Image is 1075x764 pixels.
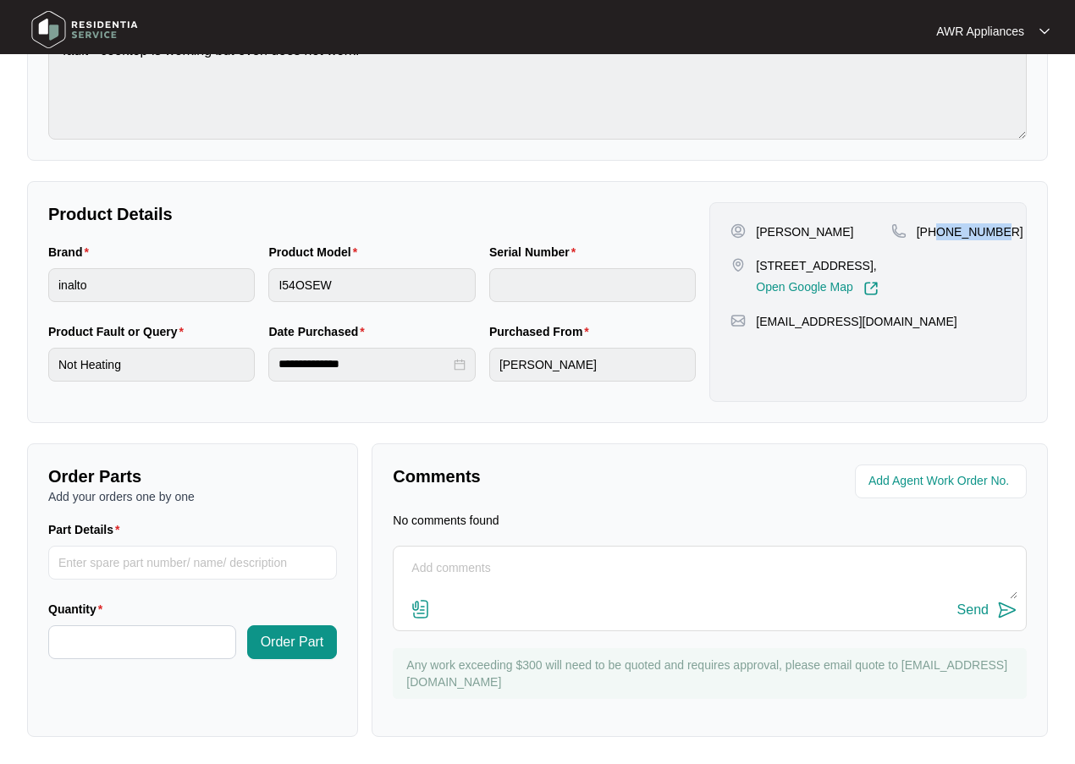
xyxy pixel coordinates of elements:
label: Date Purchased [268,323,371,340]
label: Product Fault or Query [48,323,190,340]
p: [PERSON_NAME] [756,223,853,240]
p: No comments found [393,512,499,529]
p: Comments [393,464,697,488]
p: Order Parts [48,464,337,488]
img: dropdown arrow [1039,27,1050,36]
p: [STREET_ADDRESS], [756,257,878,274]
p: Add your orders one by one [48,488,337,505]
input: Product Fault or Query [48,348,255,382]
input: Quantity [49,626,235,658]
label: Serial Number [489,244,582,261]
input: Brand [48,268,255,302]
p: Any work exceeding $300 will need to be quoted and requires approval, please email quote to [EMAI... [406,657,1018,690]
input: Part Details [48,546,337,580]
p: Product Details [48,202,696,226]
img: user-pin [730,223,746,239]
img: file-attachment-doc.svg [411,599,431,619]
input: Purchased From [489,348,696,382]
button: Order Part [247,625,338,659]
p: [PHONE_NUMBER] [917,223,1023,240]
img: map-pin [730,257,746,272]
input: Date Purchased [278,355,449,373]
textarea: fault - cooktop is working but oven does not work. [48,25,1027,140]
label: Brand [48,244,96,261]
img: map-pin [730,313,746,328]
input: Product Model [268,268,475,302]
img: Link-External [863,281,879,296]
input: Serial Number [489,268,696,302]
img: send-icon.svg [997,600,1017,620]
p: [EMAIL_ADDRESS][DOMAIN_NAME] [756,313,956,330]
span: Order Part [261,632,324,652]
a: Open Google Map [756,281,878,296]
img: residentia service logo [25,4,144,55]
img: map-pin [891,223,907,239]
label: Quantity [48,601,109,618]
p: AWR Appliances [936,23,1024,40]
button: Send [957,599,1017,622]
div: Send [957,602,989,618]
label: Part Details [48,521,127,538]
label: Product Model [268,244,364,261]
label: Purchased From [489,323,596,340]
input: Add Agent Work Order No. [868,471,1017,492]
